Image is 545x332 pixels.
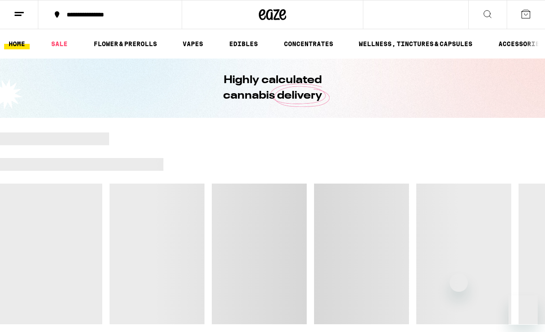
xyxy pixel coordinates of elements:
[225,38,262,49] a: EDIBLES
[197,73,348,104] h1: Highly calculated cannabis delivery
[508,295,538,325] iframe: Button to launch messaging window
[450,274,468,292] iframe: Close message
[4,38,30,49] a: HOME
[354,38,477,49] a: WELLNESS, TINCTURES & CAPSULES
[89,38,162,49] a: FLOWER & PREROLLS
[178,38,208,49] a: VAPES
[279,38,338,49] a: CONCENTRATES
[47,38,72,49] a: SALE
